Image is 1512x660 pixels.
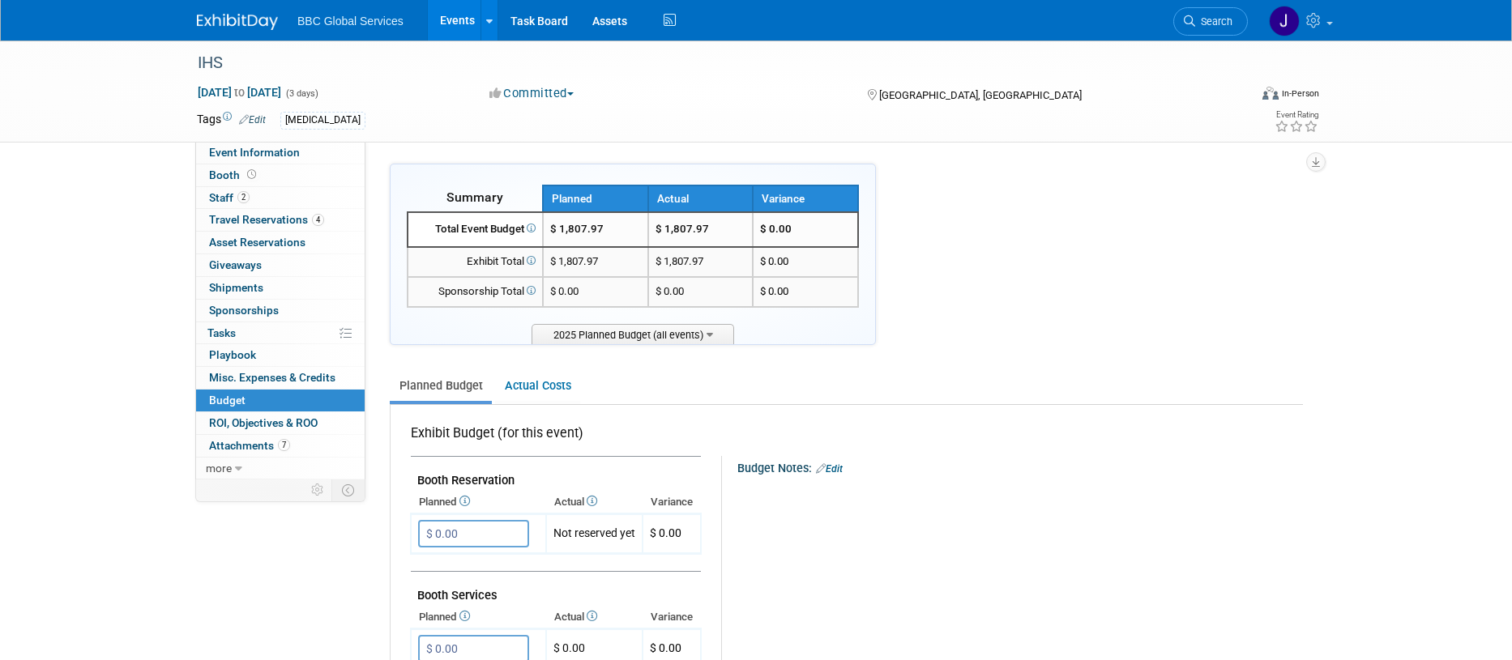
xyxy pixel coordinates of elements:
div: Budget Notes: [737,456,1301,477]
a: Playbook [196,344,365,366]
span: Travel Reservations [209,213,324,226]
td: Booth Reservation [411,457,701,492]
a: Edit [239,114,266,126]
span: (3 days) [284,88,318,99]
span: $ 0.00 [760,255,788,267]
a: Misc. Expenses & Credits [196,367,365,389]
span: $ 0.00 [760,223,792,235]
span: Giveaways [209,258,262,271]
span: more [206,462,232,475]
a: more [196,458,365,479]
a: Asset Reservations [196,232,365,253]
span: Attachments [209,439,290,452]
td: Not reserved yet [546,514,643,554]
th: Variance [643,491,701,513]
a: Event Information [196,142,365,164]
span: [DATE] [DATE] [197,85,282,100]
th: Variance [643,606,701,628]
td: Toggle Event Tabs [332,479,365,500]
span: $ 0.00 [760,285,788,297]
th: Planned [411,491,546,513]
div: Sponsorship Total [415,284,536,300]
a: ROI, Objectives & ROO [196,412,365,434]
td: $ 0.00 [648,277,754,307]
a: Actual Costs [495,371,580,401]
a: Staff2 [196,187,365,209]
div: IHS [192,49,1224,78]
a: Booth [196,164,365,186]
span: $ 0.00 [650,641,681,654]
a: Budget [196,390,365,411]
div: Event Format [1152,84,1319,109]
button: Committed [484,85,580,102]
span: Event Information [209,146,300,159]
span: 7 [278,439,290,451]
a: Shipments [196,277,365,299]
span: Misc. Expenses & Credits [209,371,335,384]
th: Variance [753,185,858,212]
span: Playbook [209,348,256,361]
td: $ 1,807.97 [648,212,754,247]
span: Staff [209,191,250,204]
span: $ 0.00 [650,526,681,539]
th: Actual [546,491,643,513]
td: Booth Services [411,572,701,607]
span: Sponsorships [209,304,279,317]
div: Event Rating [1275,111,1318,119]
a: Search [1173,7,1248,36]
th: Actual [648,185,754,212]
a: Attachments7 [196,435,365,457]
span: Booth [209,168,259,181]
span: Search [1195,15,1232,28]
a: Giveaways [196,254,365,276]
span: Summary [446,189,503,205]
span: 2025 Planned Budget (all events) [532,324,734,344]
span: $ 0.00 [550,285,579,297]
div: Total Event Budget [415,222,536,237]
div: Exhibit Budget (for this event) [411,424,694,451]
th: Planned [543,185,648,212]
a: Sponsorships [196,300,365,321]
div: In-Person [1281,87,1319,100]
img: ExhibitDay [197,14,278,30]
a: Travel Reservations4 [196,209,365,231]
span: Asset Reservations [209,236,305,249]
td: $ 1,807.97 [648,247,754,277]
img: Jennifer Benedict [1269,6,1300,36]
span: Booth not reserved yet [244,168,259,181]
span: Budget [209,394,246,407]
td: Personalize Event Tab Strip [304,479,332,500]
th: Planned [411,606,546,628]
span: 2 [237,191,250,203]
div: [MEDICAL_DATA] [280,112,365,129]
a: Edit [816,463,843,475]
span: BBC Global Services [297,15,404,28]
span: ROI, Objectives & ROO [209,416,318,429]
img: Format-Inperson.png [1262,87,1279,100]
span: 4 [312,214,324,226]
a: Planned Budget [390,371,492,401]
a: Tasks [196,322,365,344]
td: Tags [197,111,266,130]
th: Actual [546,606,643,628]
span: to [232,86,247,99]
div: Exhibit Total [415,254,536,270]
span: $ 1,807.97 [550,223,604,235]
span: [GEOGRAPHIC_DATA], [GEOGRAPHIC_DATA] [879,89,1082,101]
span: Tasks [207,326,236,339]
span: $ 1,807.97 [550,255,598,267]
span: Shipments [209,281,263,294]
